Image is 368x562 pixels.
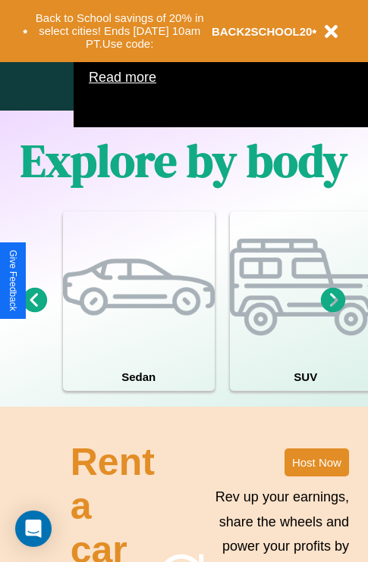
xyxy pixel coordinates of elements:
div: Open Intercom Messenger [15,510,52,547]
button: Back to School savings of 20% in select cities! Ends [DATE] 10am PT.Use code: [28,8,212,55]
h1: Explore by body [20,130,348,192]
b: BACK2SCHOOL20 [212,25,313,38]
button: Host Now [285,448,349,476]
div: Give Feedback [8,250,18,311]
h4: Sedan [63,363,215,391]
